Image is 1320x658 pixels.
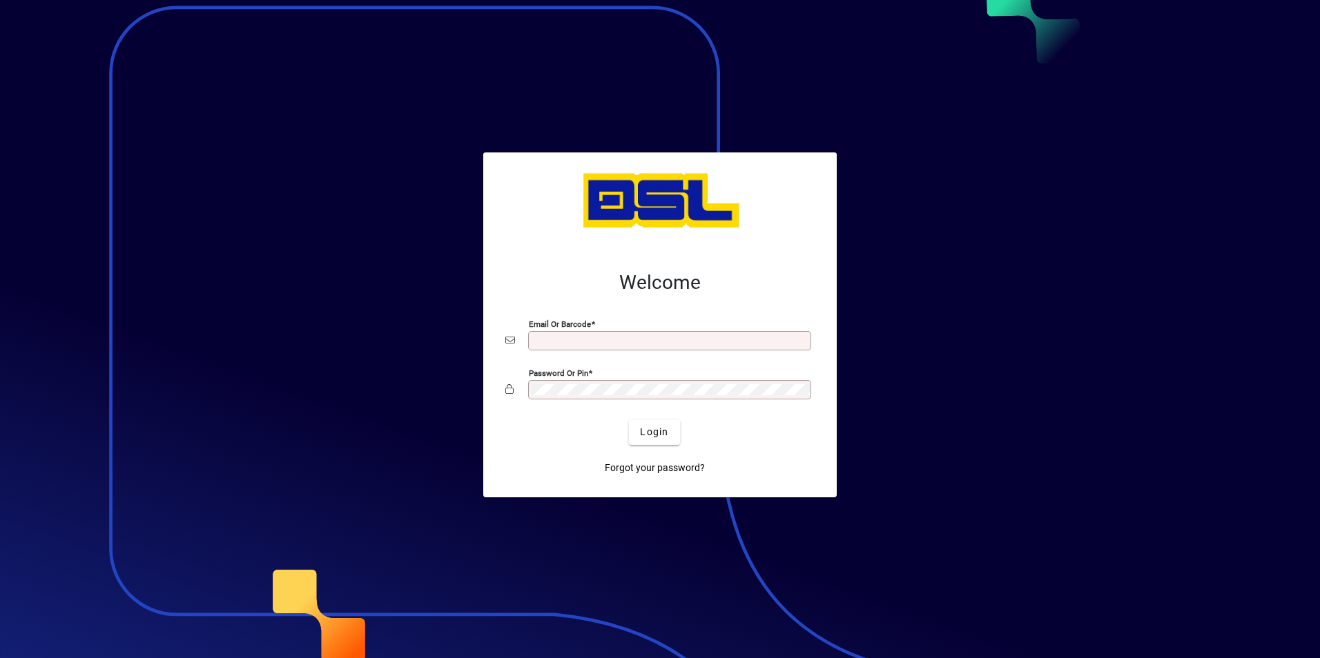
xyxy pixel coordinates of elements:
[599,456,710,481] a: Forgot your password?
[505,271,815,295] h2: Welcome
[529,368,588,377] mat-label: Password or Pin
[605,461,705,475] span: Forgot your password?
[640,425,668,439] span: Login
[629,420,679,445] button: Login
[529,319,591,328] mat-label: Email or Barcode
